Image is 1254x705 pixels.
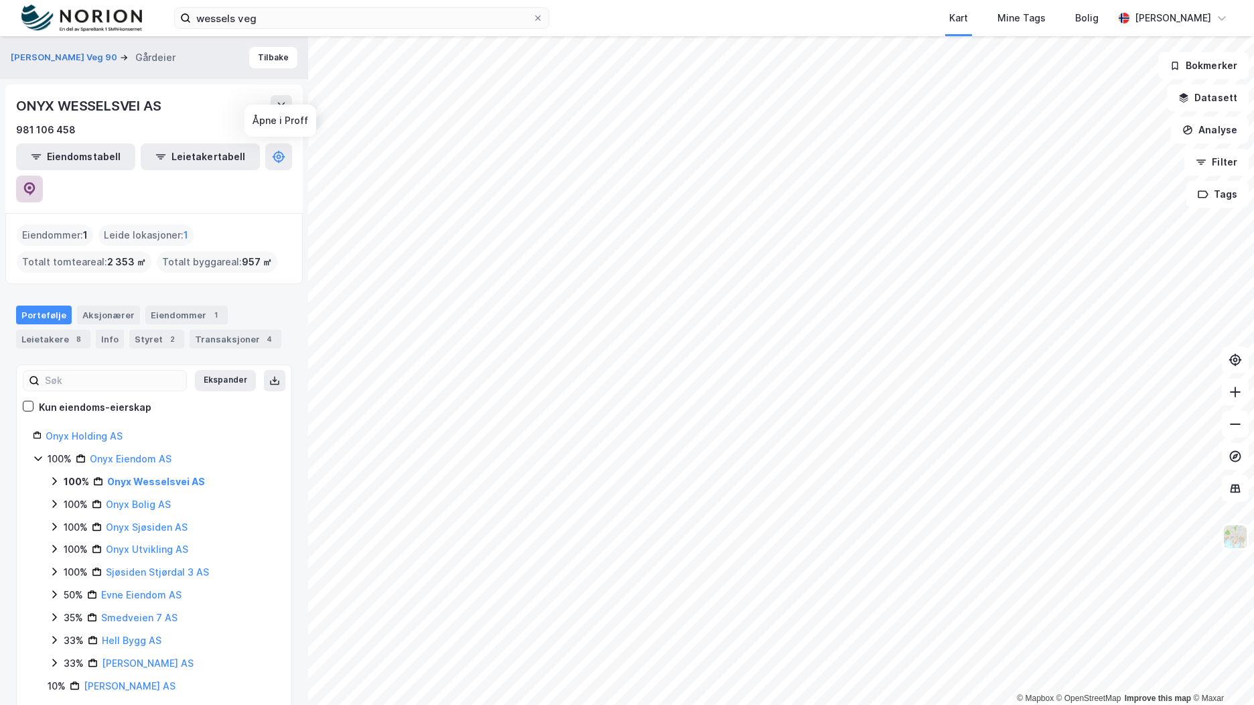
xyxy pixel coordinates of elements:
[11,51,120,64] button: [PERSON_NAME] Veg 90
[40,371,186,391] input: Søk
[195,370,256,391] button: Ekspander
[64,497,88,513] div: 100%
[102,635,161,646] a: Hell Bygg AS
[107,254,146,270] span: 2 353 ㎡
[1184,149,1249,176] button: Filter
[249,47,297,68] button: Tilbake
[242,254,272,270] span: 957 ㎡
[17,225,93,246] div: Eiendommer :
[1075,10,1099,26] div: Bolig
[64,587,83,603] div: 50%
[102,657,194,669] a: [PERSON_NAME] AS
[64,564,88,580] div: 100%
[1158,52,1249,79] button: Bokmerker
[997,10,1046,26] div: Mine Tags
[1186,181,1249,208] button: Tags
[77,306,140,324] div: Aksjonærer
[106,543,188,555] a: Onyx Utvikling AS
[17,251,151,273] div: Totalt tomteareal :
[39,399,151,415] div: Kun eiendoms-eierskap
[1187,641,1254,705] div: Kontrollprogram for chat
[16,306,72,324] div: Portefølje
[1171,117,1249,143] button: Analyse
[157,251,277,273] div: Totalt byggareal :
[184,227,188,243] span: 1
[64,541,88,558] div: 100%
[129,330,184,348] div: Styret
[145,306,228,324] div: Eiendommer
[64,519,88,535] div: 100%
[209,308,222,322] div: 1
[16,95,163,117] div: ONYX WESSELSVEI AS
[64,655,84,671] div: 33%
[90,453,171,464] a: Onyx Eiendom AS
[263,332,276,346] div: 4
[190,330,281,348] div: Transaksjoner
[1135,10,1211,26] div: [PERSON_NAME]
[64,633,84,649] div: 33%
[48,451,72,467] div: 100%
[1223,524,1248,550] img: Z
[1017,694,1054,703] a: Mapbox
[64,474,89,490] div: 100%
[101,612,178,623] a: Smedveien 7 AS
[16,122,76,138] div: 981 106 458
[191,8,533,28] input: Søk på adresse, matrikkel, gårdeiere, leietakere eller personer
[84,680,176,692] a: [PERSON_NAME] AS
[106,566,209,578] a: Sjøsiden Stjørdal 3 AS
[106,521,188,533] a: Onyx Sjøsiden AS
[1167,84,1249,111] button: Datasett
[101,589,182,600] a: Evne Eiendom AS
[16,330,90,348] div: Leietakere
[21,5,142,32] img: norion-logo.80e7a08dc31c2e691866.png
[106,499,171,510] a: Onyx Bolig AS
[1125,694,1191,703] a: Improve this map
[141,143,260,170] button: Leietakertabell
[83,227,88,243] span: 1
[949,10,968,26] div: Kart
[46,430,123,442] a: Onyx Holding AS
[98,225,194,246] div: Leide lokasjoner :
[107,476,205,487] a: Onyx Wesselsvei AS
[135,50,176,66] div: Gårdeier
[1187,641,1254,705] iframe: Chat Widget
[96,330,124,348] div: Info
[1056,694,1121,703] a: OpenStreetMap
[72,332,85,346] div: 8
[64,610,83,626] div: 35%
[16,143,135,170] button: Eiendomstabell
[48,678,66,694] div: 10%
[165,332,179,346] div: 2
